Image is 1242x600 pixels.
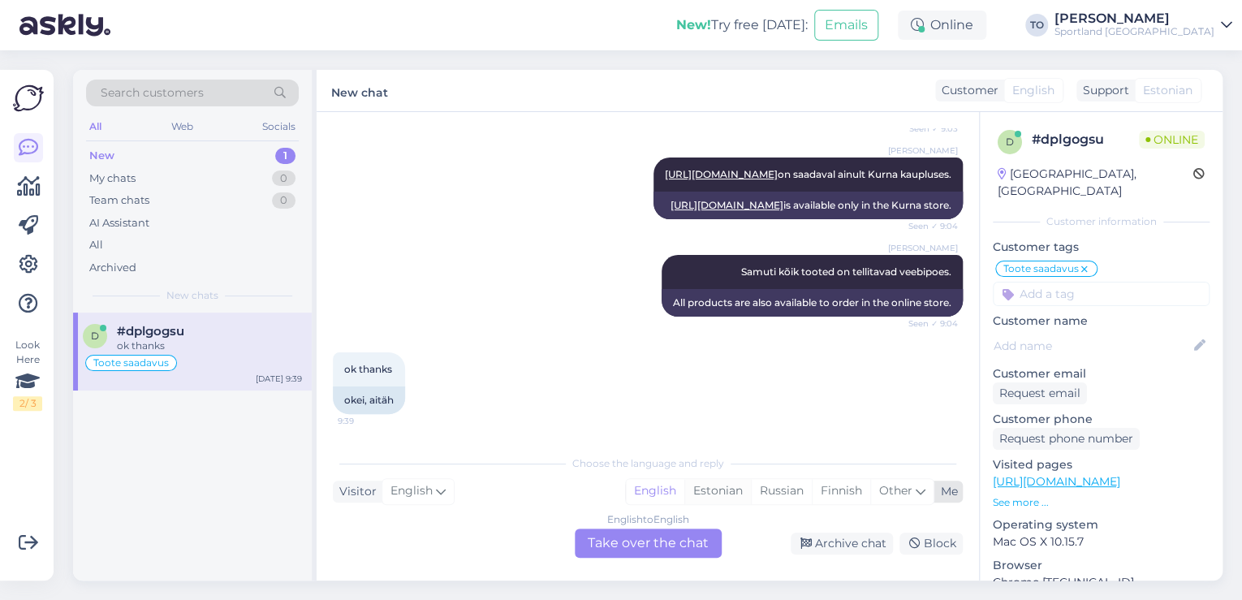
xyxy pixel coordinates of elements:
p: Chrome [TECHNICAL_ID] [993,574,1210,591]
b: New! [676,17,711,32]
p: Customer name [993,313,1210,330]
div: Choose the language and reply [333,456,963,471]
p: Operating system [993,516,1210,533]
span: Seen ✓ 9:03 [897,123,958,135]
div: All [86,116,105,137]
div: Russian [751,479,812,503]
div: okei, aitäh [333,386,405,414]
div: All [89,237,103,253]
div: All products are also available to order in the online store. [662,289,963,317]
p: See more ... [993,495,1210,510]
div: Me [934,483,958,500]
p: Customer tags [993,239,1210,256]
label: New chat [331,80,388,101]
span: Toote saadavus [93,358,169,368]
div: 0 [272,192,295,209]
div: Finnish [812,479,870,503]
span: [PERSON_NAME] [888,242,958,254]
a: [URL][DOMAIN_NAME] [671,199,783,211]
div: Estonian [684,479,751,503]
div: Customer [935,82,998,99]
div: 2 / 3 [13,396,42,411]
span: d [1006,136,1014,148]
div: Sportland [GEOGRAPHIC_DATA] [1054,25,1214,38]
span: New chats [166,288,218,303]
input: Add a tag [993,282,1210,306]
span: Toote saadavus [1003,264,1079,274]
img: Askly Logo [13,83,44,114]
div: Archived [89,260,136,276]
div: English [626,479,684,503]
div: AI Assistant [89,215,149,231]
div: Online [898,11,986,40]
p: Visited pages [993,456,1210,473]
div: # dplgogsu [1032,130,1139,149]
div: Try free [DATE]: [676,15,808,35]
span: 9:39 [338,415,399,427]
button: Emails [814,10,878,41]
span: Seen ✓ 9:04 [897,317,958,330]
div: Take over the chat [575,529,722,558]
span: Samuti kõik tooted on tellitavad veebipoes. [741,265,951,278]
span: Estonian [1143,82,1192,99]
span: Online [1139,131,1205,149]
p: Customer email [993,365,1210,382]
span: Search customers [101,84,204,101]
span: Other [879,483,912,498]
div: 0 [272,171,295,187]
div: 1 [275,148,295,164]
div: [GEOGRAPHIC_DATA], [GEOGRAPHIC_DATA] [998,166,1193,200]
div: Look Here [13,338,42,411]
input: Add name [994,337,1191,355]
a: [PERSON_NAME]Sportland [GEOGRAPHIC_DATA] [1054,12,1232,38]
div: My chats [89,171,136,187]
span: d [91,330,99,342]
span: Seen ✓ 9:04 [897,220,958,232]
p: Browser [993,557,1210,574]
span: English [1012,82,1054,99]
div: Block [899,533,963,555]
div: Support [1076,82,1129,99]
span: ok thanks [344,363,392,375]
div: Archive chat [791,533,893,555]
div: [PERSON_NAME] [1054,12,1214,25]
div: [DATE] 9:39 [256,373,302,385]
p: Mac OS X 10.15.7 [993,533,1210,550]
div: Request email [993,382,1087,404]
span: [PERSON_NAME] [888,145,958,157]
a: [URL][DOMAIN_NAME] [665,168,778,180]
span: #dplgogsu [117,324,184,339]
div: Team chats [89,192,149,209]
div: Customer information [993,214,1210,229]
div: Web [168,116,196,137]
a: [URL][DOMAIN_NAME] [993,474,1120,489]
div: is available only in the Kurna store. [653,192,963,219]
p: Customer phone [993,411,1210,428]
div: TO [1025,14,1048,37]
span: English [390,482,433,500]
div: Visitor [333,483,377,500]
span: on saadaval ainult Kurna kaupluses. [665,168,951,180]
div: Request phone number [993,428,1140,450]
div: English to English [607,512,689,527]
div: ok thanks [117,339,302,353]
div: New [89,148,114,164]
div: Socials [259,116,299,137]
